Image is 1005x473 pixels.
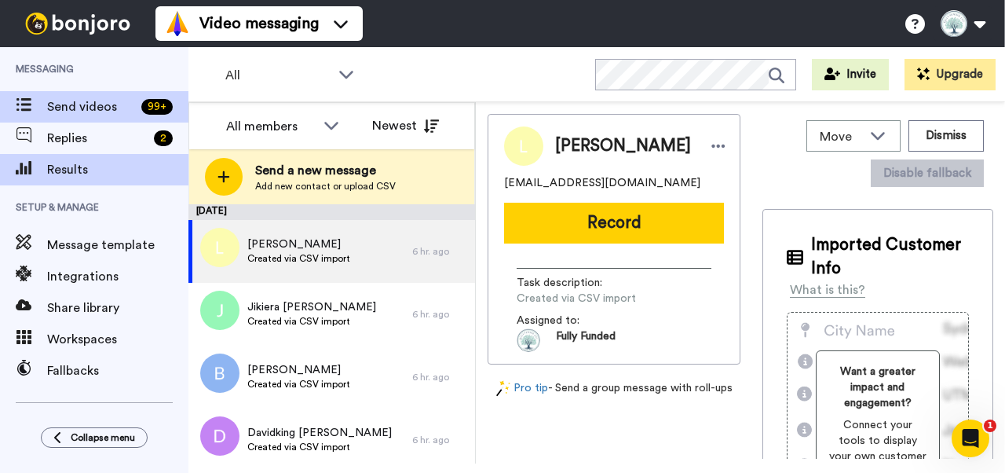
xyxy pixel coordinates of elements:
[488,380,740,397] div: - Send a group message with roll-ups
[952,420,989,457] iframe: Intercom live chat
[820,127,862,146] span: Move
[247,236,350,252] span: [PERSON_NAME]
[200,291,239,330] img: j.png
[984,420,996,432] span: 1
[47,299,188,317] span: Share library
[504,175,700,191] span: [EMAIL_ADDRESS][DOMAIN_NAME]
[47,236,188,255] span: Message template
[255,180,396,192] span: Add new contact or upload CSV
[165,11,190,36] img: vm-color.svg
[199,13,319,35] span: Video messaging
[412,434,467,446] div: 6 hr. ago
[412,308,467,321] div: 6 hr. ago
[517,313,627,328] span: Assigned to:
[47,361,188,380] span: Fallbacks
[496,380,548,397] a: Pro tip
[812,59,889,90] button: Invite
[200,416,239,456] img: d.png
[225,66,331,85] span: All
[47,129,148,148] span: Replies
[504,203,724,244] button: Record
[908,120,984,152] button: Dismiss
[829,364,926,411] span: Want a greater impact and engagement?
[412,371,467,383] div: 6 hr. ago
[904,59,996,90] button: Upgrade
[47,267,188,286] span: Integrations
[504,126,543,166] img: Image of Lauren Jackson
[790,280,865,299] div: What is this?
[188,204,475,220] div: [DATE]
[247,425,392,441] span: Davidking [PERSON_NAME]
[517,275,627,291] span: Task description :
[247,252,350,265] span: Created via CSV import
[247,362,350,378] span: [PERSON_NAME]
[200,228,239,267] img: l.png
[71,431,135,444] span: Collapse menu
[247,441,392,453] span: Created via CSV import
[555,134,691,158] span: [PERSON_NAME]
[200,354,239,393] img: b.png
[556,328,616,352] span: Fully Funded
[141,99,173,115] div: 99 +
[255,161,396,180] span: Send a new message
[247,299,376,315] span: Jikiera [PERSON_NAME]
[412,245,467,258] div: 6 hr. ago
[41,427,148,448] button: Collapse menu
[47,160,188,179] span: Results
[496,380,510,397] img: magic-wand.svg
[247,315,376,328] span: Created via CSV import
[19,13,137,35] img: bj-logo-header-white.svg
[360,110,451,141] button: Newest
[517,291,666,306] span: Created via CSV import
[226,117,316,136] div: All members
[517,328,540,352] img: d1e7e7e5-f0f7-464d-ab0d-d2200758dbd2-1756131081.jpg
[154,130,173,146] div: 2
[871,159,984,187] button: Disable fallback
[47,330,188,349] span: Workspaces
[811,233,969,280] span: Imported Customer Info
[47,97,135,116] span: Send videos
[247,378,350,390] span: Created via CSV import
